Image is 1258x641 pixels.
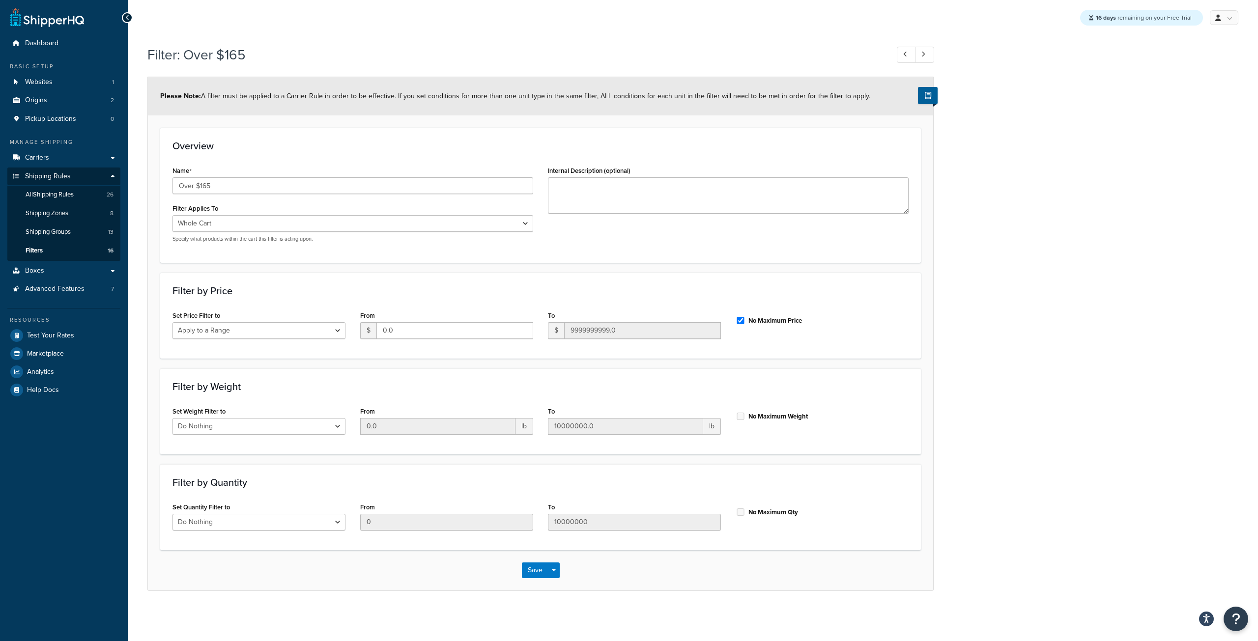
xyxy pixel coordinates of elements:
[918,87,938,104] button: Show Help Docs
[1224,607,1248,631] button: Open Resource Center
[548,503,555,511] label: To
[7,91,120,110] a: Origins2
[172,312,220,319] label: Set Price Filter to
[25,154,49,162] span: Carriers
[172,167,192,175] label: Name
[147,45,879,64] h1: Filter: Over $165
[7,91,120,110] li: Origins
[7,316,120,324] div: Resources
[112,78,114,86] span: 1
[25,39,58,48] span: Dashboard
[160,91,201,101] strong: Please Note:
[111,96,114,105] span: 2
[25,115,76,123] span: Pickup Locations
[7,242,120,260] li: Filters
[25,285,85,293] span: Advanced Features
[548,322,564,339] span: $
[7,223,120,241] li: Shipping Groups
[7,73,120,91] a: Websites1
[748,508,798,517] label: No Maximum Qty
[515,418,533,435] span: lb
[7,186,120,204] a: AllShipping Rules26
[108,247,114,255] span: 16
[7,262,120,280] a: Boxes
[7,242,120,260] a: Filters16
[111,285,114,293] span: 7
[7,167,120,186] a: Shipping Rules
[7,73,120,91] li: Websites
[26,228,71,236] span: Shipping Groups
[25,78,53,86] span: Websites
[25,172,71,181] span: Shipping Rules
[548,312,555,319] label: To
[26,209,68,218] span: Shipping Zones
[360,408,375,415] label: From
[748,316,802,325] label: No Maximum Price
[360,322,376,339] span: $
[7,138,120,146] div: Manage Shipping
[27,350,64,358] span: Marketplace
[7,204,120,223] a: Shipping Zones8
[7,34,120,53] a: Dashboard
[108,228,114,236] span: 13
[172,235,533,243] p: Specify what products within the cart this filter is acting upon.
[172,140,909,151] h3: Overview
[915,47,934,63] a: Next Record
[1096,13,1116,22] strong: 16 days
[360,312,375,319] label: From
[7,363,120,381] a: Analytics
[548,408,555,415] label: To
[7,327,120,344] a: Test Your Rates
[7,280,120,298] li: Advanced Features
[7,149,120,167] a: Carriers
[25,96,47,105] span: Origins
[1096,13,1192,22] span: remaining on your Free Trial
[160,91,870,101] span: A filter must be applied to a Carrier Rule in order to be effective. If you set conditions for mo...
[522,562,548,578] button: Save
[27,368,54,376] span: Analytics
[26,247,43,255] span: Filters
[172,503,230,511] label: Set Quantity Filter to
[27,332,74,340] span: Test Your Rates
[897,47,916,63] a: Previous Record
[7,167,120,261] li: Shipping Rules
[7,204,120,223] li: Shipping Zones
[172,205,218,212] label: Filter Applies To
[7,280,120,298] a: Advanced Features7
[27,386,59,394] span: Help Docs
[172,285,909,296] h3: Filter by Price
[7,381,120,399] a: Help Docs
[7,62,120,71] div: Basic Setup
[360,503,375,511] label: From
[7,345,120,362] a: Marketplace
[25,267,44,275] span: Boxes
[172,477,909,488] h3: Filter by Quantity
[548,167,630,174] label: Internal Description (optional)
[111,115,114,123] span: 0
[748,412,808,421] label: No Maximum Weight
[26,191,74,199] span: All Shipping Rules
[703,418,721,435] span: lb
[172,381,909,392] h3: Filter by Weight
[7,110,120,128] a: Pickup Locations0
[172,408,226,415] label: Set Weight Filter to
[110,209,114,218] span: 8
[7,223,120,241] a: Shipping Groups13
[107,191,114,199] span: 26
[7,110,120,128] li: Pickup Locations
